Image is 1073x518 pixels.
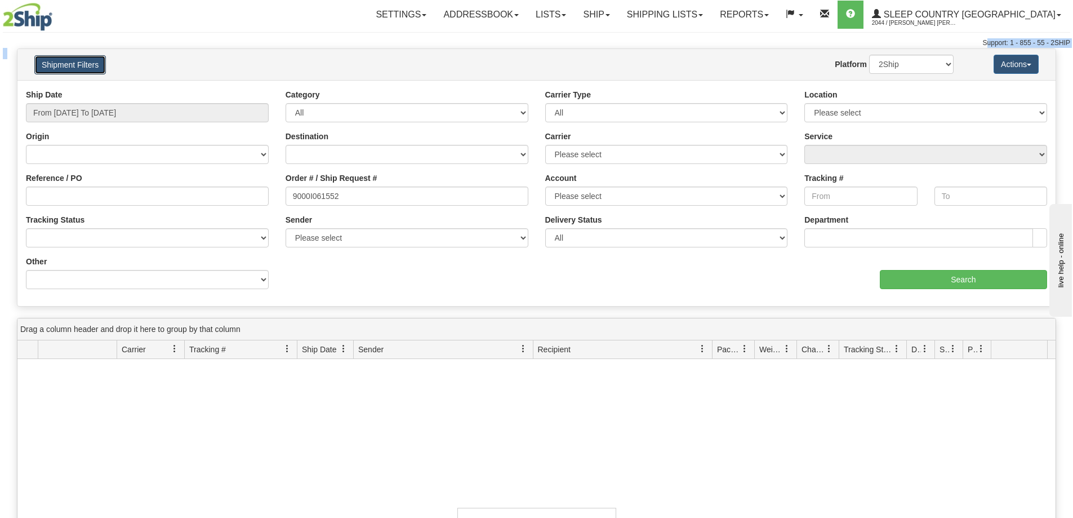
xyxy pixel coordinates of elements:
[994,55,1039,74] button: Actions
[911,344,921,355] span: Delivery Status
[302,344,336,355] span: Ship Date
[693,339,712,358] a: Recipient filter column settings
[545,131,571,142] label: Carrier
[835,59,867,70] label: Platform
[26,172,82,184] label: Reference / PO
[538,344,571,355] span: Recipient
[286,89,320,100] label: Category
[3,38,1070,48] div: Support: 1 - 855 - 55 - 2SHIP
[934,187,1047,206] input: To
[122,344,146,355] span: Carrier
[8,10,104,18] div: live help - online
[286,131,328,142] label: Destination
[26,214,84,225] label: Tracking Status
[435,1,527,29] a: Addressbook
[804,131,832,142] label: Service
[3,3,52,31] img: logo2044.jpg
[872,17,956,29] span: 2044 / [PERSON_NAME] [PERSON_NAME]
[717,344,741,355] span: Packages
[367,1,435,29] a: Settings
[887,339,906,358] a: Tracking Status filter column settings
[26,131,49,142] label: Origin
[17,318,1056,340] div: grid grouping header
[545,214,602,225] label: Delivery Status
[358,344,384,355] span: Sender
[189,344,226,355] span: Tracking #
[804,214,848,225] label: Department
[759,344,783,355] span: Weight
[334,339,353,358] a: Ship Date filter column settings
[880,270,1047,289] input: Search
[545,89,591,100] label: Carrier Type
[863,1,1070,29] a: Sleep Country [GEOGRAPHIC_DATA] 2044 / [PERSON_NAME] [PERSON_NAME]
[286,214,312,225] label: Sender
[915,339,934,358] a: Delivery Status filter column settings
[972,339,991,358] a: Pickup Status filter column settings
[820,339,839,358] a: Charge filter column settings
[804,89,837,100] label: Location
[968,344,977,355] span: Pickup Status
[711,1,777,29] a: Reports
[804,187,917,206] input: From
[527,1,575,29] a: Lists
[286,172,377,184] label: Order # / Ship Request #
[881,10,1056,19] span: Sleep Country [GEOGRAPHIC_DATA]
[777,339,796,358] a: Weight filter column settings
[802,344,825,355] span: Charge
[804,172,843,184] label: Tracking #
[26,256,47,267] label: Other
[278,339,297,358] a: Tracking # filter column settings
[618,1,711,29] a: Shipping lists
[26,89,63,100] label: Ship Date
[735,339,754,358] a: Packages filter column settings
[1047,201,1072,316] iframe: chat widget
[575,1,618,29] a: Ship
[165,339,184,358] a: Carrier filter column settings
[844,344,893,355] span: Tracking Status
[940,344,949,355] span: Shipment Issues
[514,339,533,358] a: Sender filter column settings
[943,339,963,358] a: Shipment Issues filter column settings
[545,172,577,184] label: Account
[34,55,106,74] button: Shipment Filters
